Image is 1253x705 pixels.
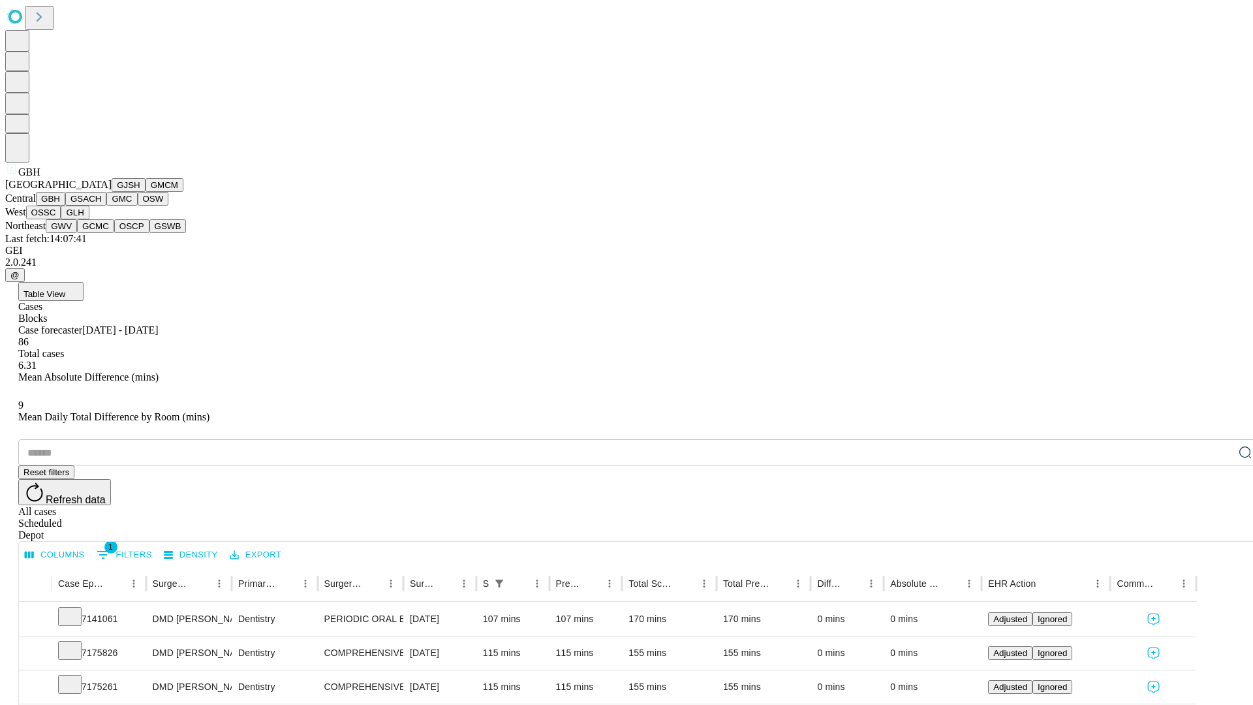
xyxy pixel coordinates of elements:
span: Total cases [18,348,64,359]
button: Sort [582,574,600,593]
button: GCMC [77,219,114,233]
button: Ignored [1032,612,1072,626]
button: Menu [382,574,400,593]
span: 1 [104,540,117,554]
div: Surgeon Name [153,578,191,589]
div: 0 mins [890,670,975,704]
div: 0 mins [817,670,877,704]
span: Ignored [1038,682,1067,692]
button: Show filters [93,544,155,565]
button: GMC [106,192,137,206]
button: GSWB [149,219,187,233]
span: Northeast [5,220,46,231]
div: 115 mins [556,636,616,670]
div: Difference [817,578,843,589]
button: Table View [18,282,84,301]
button: @ [5,268,25,282]
div: 155 mins [628,636,710,670]
button: Refresh data [18,479,111,505]
div: EHR Action [988,578,1036,589]
div: [DATE] [410,636,470,670]
button: Menu [789,574,807,593]
button: Sort [106,574,125,593]
span: Last fetch: 14:07:41 [5,233,87,244]
button: Sort [364,574,382,593]
button: GLH [61,206,89,219]
span: Adjusted [993,614,1027,624]
button: Menu [125,574,143,593]
button: Sort [278,574,296,593]
button: Sort [437,574,455,593]
div: Comments [1117,578,1154,589]
div: 170 mins [723,603,805,636]
button: Menu [1089,574,1107,593]
div: DMD [PERSON_NAME] R Dmd [153,670,225,704]
div: COMPREHENSIVE ORAL EXAM [324,670,397,704]
div: Case Epic Id [58,578,105,589]
div: 107 mins [483,603,543,636]
span: Table View [23,289,65,299]
span: Case forecaster [18,324,82,336]
div: 155 mins [723,670,805,704]
div: Dentistry [238,636,311,670]
span: 86 [18,336,29,347]
button: Expand [25,642,45,665]
div: 170 mins [628,603,710,636]
button: OSW [138,192,169,206]
button: Export [226,545,285,565]
span: 6.31 [18,360,37,371]
span: [DATE] - [DATE] [82,324,158,336]
div: Total Predicted Duration [723,578,770,589]
div: Primary Service [238,578,276,589]
button: Menu [600,574,619,593]
div: DMD [PERSON_NAME] R Dmd [153,636,225,670]
button: GJSH [112,178,146,192]
button: OSCP [114,219,149,233]
span: Mean Absolute Difference (mins) [18,371,159,383]
span: @ [10,270,20,280]
button: Menu [695,574,713,593]
button: Menu [296,574,315,593]
button: GSACH [65,192,106,206]
button: Sort [1037,574,1055,593]
button: Sort [510,574,528,593]
div: Scheduled In Room Duration [483,578,489,589]
button: Sort [677,574,695,593]
span: Central [5,193,36,204]
div: Absolute Difference [890,578,940,589]
span: 9 [18,399,23,411]
div: 0 mins [890,603,975,636]
div: 2.0.241 [5,257,1248,268]
button: Ignored [1032,646,1072,660]
button: Expand [25,608,45,631]
button: Sort [844,574,862,593]
div: [DATE] [410,670,470,704]
span: Ignored [1038,614,1067,624]
div: Predicted In Room Duration [556,578,581,589]
button: Menu [210,574,228,593]
button: Sort [192,574,210,593]
button: Menu [1175,574,1193,593]
button: Ignored [1032,680,1072,694]
span: West [5,206,26,217]
button: Select columns [22,545,88,565]
div: 155 mins [628,670,710,704]
button: Menu [528,574,546,593]
button: Reset filters [18,465,74,479]
div: PERIODIC ORAL EXAM [324,603,397,636]
button: GWV [46,219,77,233]
span: Mean Daily Total Difference by Room (mins) [18,411,209,422]
div: COMPREHENSIVE ORAL EXAM [324,636,397,670]
div: 7141061 [58,603,140,636]
button: OSSC [26,206,61,219]
button: Menu [455,574,473,593]
div: 7175261 [58,670,140,704]
div: Dentistry [238,670,311,704]
span: GBH [18,166,40,178]
div: 115 mins [483,636,543,670]
div: Surgery Date [410,578,435,589]
div: 115 mins [483,670,543,704]
div: 0 mins [817,603,877,636]
button: Adjusted [988,612,1032,626]
div: Surgery Name [324,578,362,589]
